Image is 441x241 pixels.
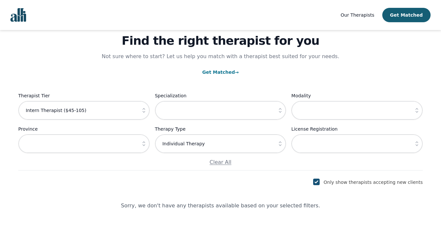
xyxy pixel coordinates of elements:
span: → [235,70,239,75]
a: Our Therapists [341,11,374,19]
p: Clear All [18,158,423,166]
label: Province [18,125,150,133]
label: Therapy Type [155,125,286,133]
label: Modality [291,92,423,100]
label: License Registration [291,125,423,133]
label: Specialization [155,92,286,100]
label: Therapist Tier [18,92,150,100]
a: Get Matched [202,70,239,75]
div: Sorry, we don't have any therapists available based on your selected filters. [121,202,320,210]
button: Get Matched [382,8,431,22]
h1: Find the right therapist for you [18,34,423,47]
p: Not sure where to start? Let us help you match with a therapist best suited for your needs. [95,53,346,60]
label: Only show therapists accepting new clients [324,180,423,185]
img: alli logo [10,8,26,22]
span: Our Therapists [341,12,374,18]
